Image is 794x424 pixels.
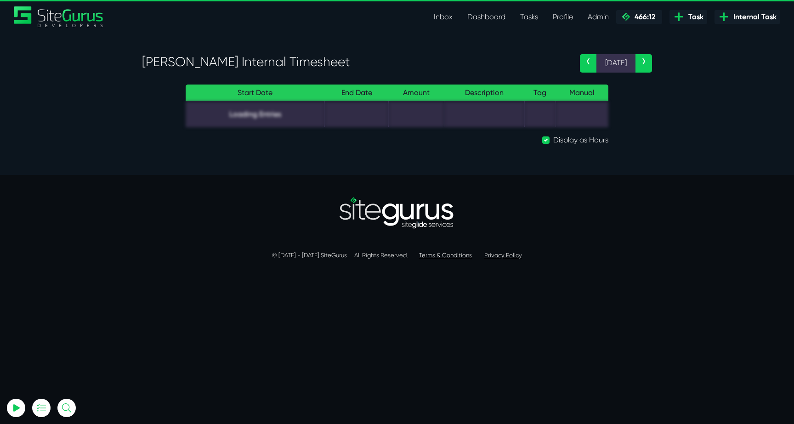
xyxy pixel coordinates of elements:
a: Inbox [426,8,460,26]
td: Loading Entries [186,101,325,127]
a: 466:12 [616,10,662,24]
span: Internal Task [730,11,777,23]
a: ‹ [580,54,596,73]
a: Dashboard [460,8,513,26]
a: Task [669,10,707,24]
span: [DATE] [596,54,635,73]
th: Description [444,85,524,102]
a: Internal Task [715,10,780,24]
span: 466:12 [631,12,655,21]
label: Display as Hours [553,135,608,146]
th: Start Date [186,85,325,102]
a: Admin [580,8,616,26]
a: Privacy Policy [484,252,522,259]
a: Terms & Conditions [419,252,472,259]
th: Amount [389,85,444,102]
img: Sitegurus Logo [14,6,104,27]
p: © [DATE] - [DATE] SiteGurus All Rights Reserved. [142,251,652,260]
a: Profile [545,8,580,26]
h3: [PERSON_NAME] Internal Timesheet [142,54,566,70]
th: Tag [524,85,556,102]
a: Tasks [513,8,545,26]
th: Manual [556,85,608,102]
span: Task [685,11,703,23]
a: › [635,54,652,73]
a: SiteGurus [14,6,104,27]
th: End Date [325,85,389,102]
